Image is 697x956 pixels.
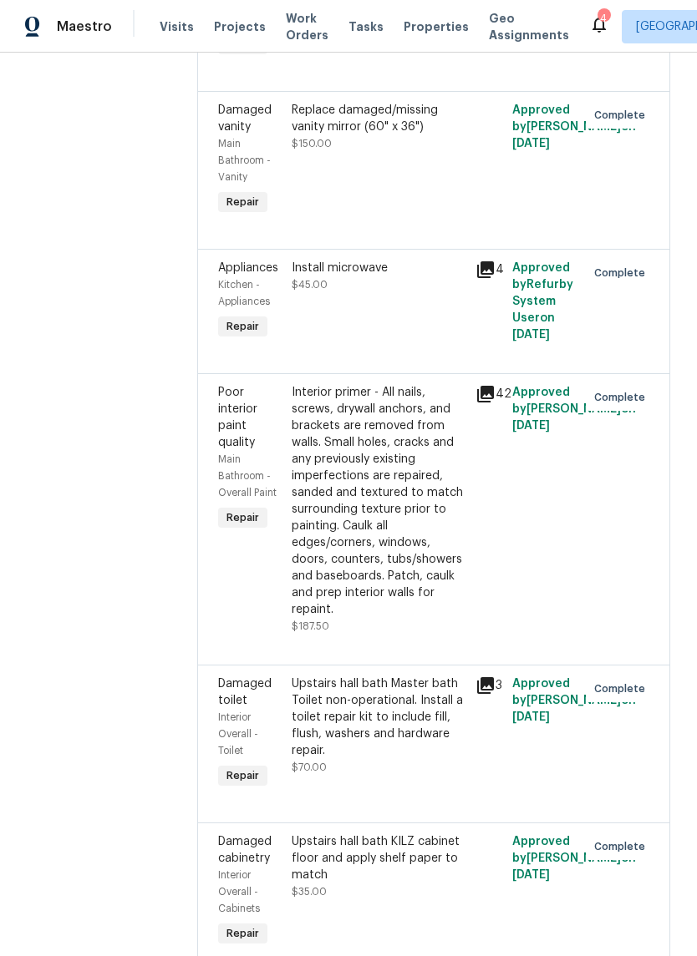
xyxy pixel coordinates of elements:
span: Damaged cabinetry [218,836,272,864]
span: Visits [160,18,194,35]
span: $35.00 [292,887,327,897]
span: Repair [220,509,266,526]
span: Geo Assignments [489,10,569,43]
span: Approved by Refurby System User on [512,262,573,341]
span: Complete [594,107,652,124]
div: 4 [476,260,502,280]
span: Complete [594,389,652,406]
span: [DATE] [512,869,550,881]
div: Interior primer - All nails, screws, drywall anchors, and brackets are removed from walls. Small ... [292,384,466,618]
span: Main Bathroom - Vanity [218,139,271,182]
div: 42 [476,384,502,404]
div: Upstairs hall bath KILZ cabinet floor and apply shelf paper to match [292,833,466,883]
span: Main Bathroom - Overall Paint [218,454,277,498]
span: Poor interior paint quality [218,387,257,448]
div: Upstairs hall bath Master bath Toilet non-operational. Install a toilet repair kit to include fil... [292,675,466,759]
span: Appliances [218,262,278,274]
span: Interior Overall - Cabinets [218,870,260,913]
span: $45.00 [292,280,328,290]
div: Replace damaged/missing vanity mirror (60" x 36") [292,102,466,135]
span: Repair [220,767,266,784]
div: 3 [476,675,502,696]
span: Damaged vanity [218,104,272,133]
span: Approved by [PERSON_NAME] on [512,104,636,149]
span: Approved by [PERSON_NAME] on [512,678,636,723]
span: Complete [594,680,652,697]
span: $150.00 [292,139,332,149]
span: Interior Overall - Toilet [218,712,258,756]
span: [DATE] [512,711,550,723]
span: Properties [404,18,469,35]
span: [DATE] [512,420,550,432]
span: Repair [220,925,266,942]
div: 4 [598,10,609,27]
span: Repair [220,194,266,210]
span: Approved by [PERSON_NAME] on [512,836,636,881]
span: $187.50 [292,621,329,631]
span: [DATE] [512,138,550,149]
span: Damaged toilet [218,678,272,706]
span: Approved by [PERSON_NAME] on [512,387,636,432]
span: Repair [220,318,266,335]
span: Complete [594,265,652,281]
span: Complete [594,838,652,855]
div: Install microwave [292,260,466,276]
span: Work Orders [286,10,328,43]
span: [DATE] [512,329,550,341]
span: Kitchen - Appliances [218,280,270,306]
span: Maestro [57,18,112,35]
span: Tasks [348,21,384,33]
span: Projects [214,18,266,35]
span: $70.00 [292,762,327,772]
